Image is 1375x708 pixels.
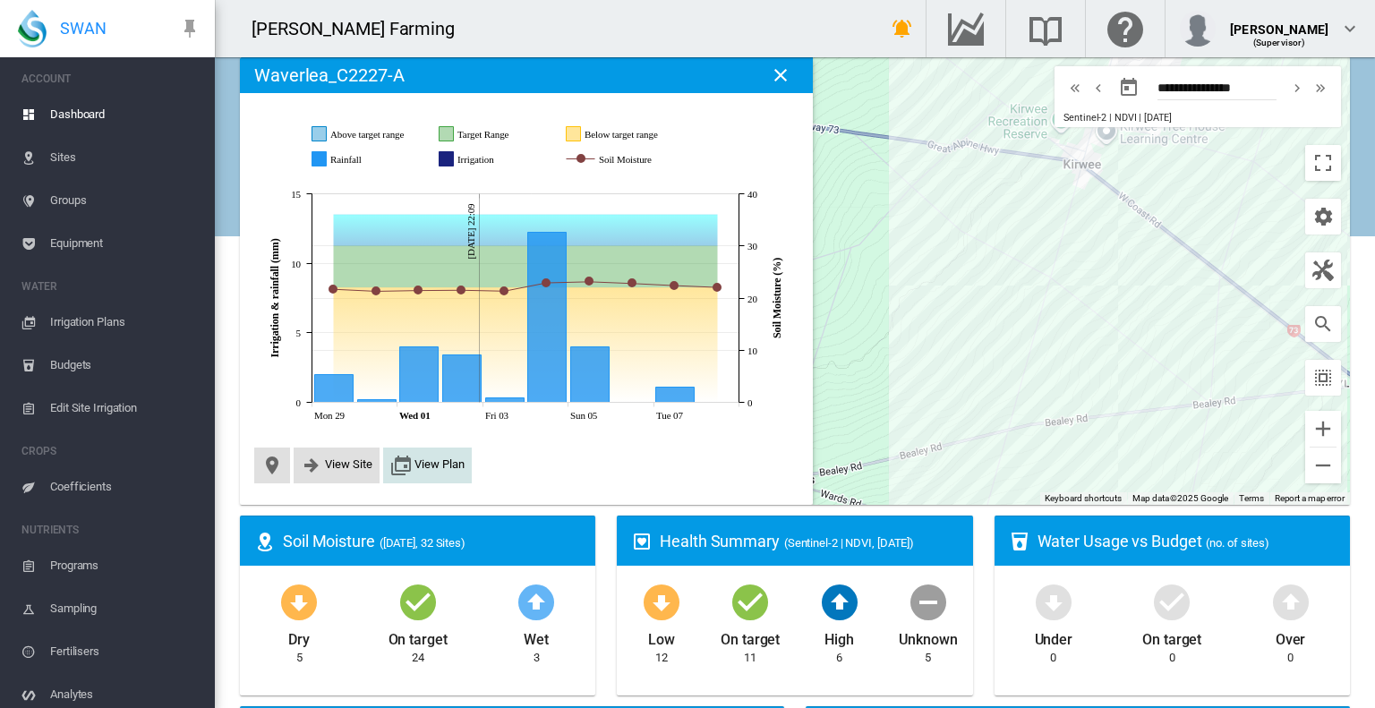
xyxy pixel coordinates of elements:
span: WATER [21,272,201,301]
g: Rainfall [312,151,421,167]
tspan: [DATE] 22:09 [465,203,476,260]
span: (no. of sites) [1206,536,1269,550]
md-icon: icon-heart-box-outline [631,531,653,552]
tspan: Irrigation & rainfall (mm) [269,239,281,358]
span: Sites [50,136,201,179]
div: On target [1142,623,1201,650]
md-icon: icon-minus-circle [907,580,950,623]
a: Terms [1239,493,1264,503]
span: Sampling [50,587,201,630]
div: 24 [412,650,424,666]
tspan: 5 [296,328,302,338]
div: [PERSON_NAME] Farming [252,16,471,41]
g: Rainfall Oct 04, 2025 12.2 [528,233,567,403]
span: View Plan [414,457,465,471]
tspan: 40 [747,189,757,200]
md-icon: icon-arrow-up-bold-circle [1269,580,1312,623]
button: Zoom out [1305,448,1341,483]
a: Report a map error [1275,493,1345,503]
div: Soil Moisture [283,530,581,552]
div: 6 [836,650,842,666]
div: Over [1276,623,1306,650]
md-icon: icon-arrow-up-bold-circle [515,580,558,623]
tspan: Wed 01 [399,410,431,421]
div: 12 [655,650,668,666]
div: Wet [524,623,549,650]
button: icon-chevron-right [1285,77,1309,98]
md-icon: icon-chevron-right [1287,77,1307,98]
span: ACCOUNT [21,64,201,93]
circle: Soil Moisture Oct 01, 2025 21.440069333333348 [414,286,422,294]
tspan: 0 [296,397,302,408]
md-icon: icon-cog [1312,206,1334,227]
md-icon: Go to the Data Hub [944,18,987,39]
tspan: Tue 07 [656,410,683,421]
circle: Soil Moisture Oct 07, 2025 22.385008000000013 [670,282,678,289]
button: icon-cog [1305,199,1341,235]
span: Map data ©2025 Google [1132,493,1228,503]
circle: Soil Moisture Oct 03, 2025 21.324922666666684 [500,287,508,294]
tspan: 15 [291,189,301,200]
div: High [824,623,854,650]
div: Under [1035,623,1073,650]
md-icon: icon-close [770,64,791,86]
circle: Soil Moisture Oct 05, 2025 23.117008000000013 [585,277,593,285]
div: On target [389,623,448,650]
span: Sentinel-2 | NDVI [1063,112,1136,124]
tspan: 0 [747,397,753,408]
button: icon-arrow-right-bold View Site [301,455,372,476]
md-icon: icon-arrow-down-bold-circle [640,580,683,623]
button: icon-select-all [1305,360,1341,396]
md-icon: icon-chevron-left [1089,77,1108,98]
md-icon: icon-arrow-down-bold-circle [1032,580,1075,623]
span: Programs [50,544,201,587]
tspan: Mon 29 [314,410,346,421]
tspan: Fri 03 [485,410,509,421]
g: Above target range [312,126,421,142]
md-icon: icon-chevron-double-right [1311,77,1330,98]
span: CROPS [21,437,201,465]
md-icon: icon-bell-ring [892,18,913,39]
circle: Soil Moisture Oct 02, 2025 21.49916266666668 [457,286,465,294]
h2: Waverlea_C2227-A [254,64,404,86]
button: icon-bell-ring [884,11,920,47]
span: Equipment [50,222,201,265]
button: icon-chevron-double-left [1063,77,1087,98]
g: Rainfall Oct 05, 2025 4 [571,347,610,403]
div: 0 [1050,650,1056,666]
span: (Supervisor) [1253,38,1306,47]
tspan: 20 [747,294,757,304]
button: Keyboard shortcuts [1045,492,1122,505]
md-icon: icon-map-marker-radius [254,531,276,552]
md-icon: Click here for help [1104,18,1147,39]
span: Fertilisers [50,630,201,673]
md-icon: icon-checkbox-marked-circle [729,580,772,623]
md-icon: icon-cup-water [1009,531,1030,552]
div: 11 [744,650,756,666]
tspan: 10 [747,345,757,356]
md-icon: icon-arrow-up-bold-circle [818,580,861,623]
g: Soil Moisture [567,151,689,167]
g: Rainfall Oct 01, 2025 4 [400,347,439,403]
div: Water Usage vs Budget [1038,530,1336,552]
span: Edit Site Irrigation [50,387,201,430]
g: Below target range [567,126,675,142]
span: ([DATE], 32 Sites) [380,536,465,550]
div: Health Summary [660,530,958,552]
tspan: Soil Moisture (%) [771,258,783,338]
span: View Site [325,457,372,471]
md-icon: icon-checkbox-marked-circle [397,580,440,623]
md-icon: icon-chevron-down [1339,18,1361,39]
g: Rainfall Oct 03, 2025 0.3 [486,398,525,403]
button: Toggle fullscreen view [1305,145,1341,181]
md-icon: icon-chevron-double-left [1065,77,1085,98]
button: icon-magnify [1305,306,1341,342]
span: Dashboard [50,93,201,136]
img: profile.jpg [1180,11,1216,47]
circle: Soil Moisture Oct 04, 2025 22.91087466666668 [542,279,550,286]
g: Rainfall Oct 07, 2025 1.1 [656,388,695,403]
circle: Soil Moisture Oct 06, 2025 22.785808000000014 [628,279,636,286]
g: Target Range [440,126,548,142]
div: Low [648,623,675,650]
md-icon: icon-pin [179,18,201,39]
